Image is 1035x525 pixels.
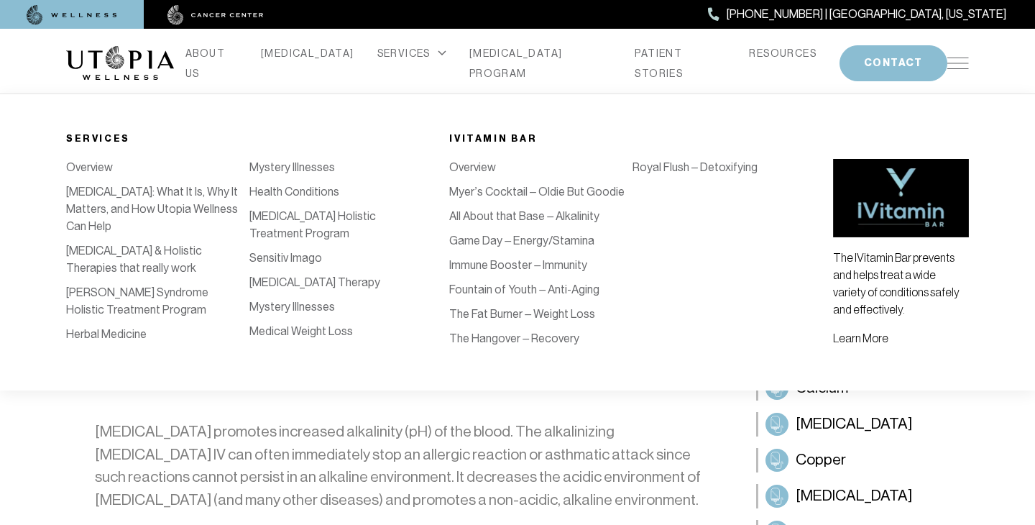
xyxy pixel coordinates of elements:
a: [MEDICAL_DATA] PROGRAM [469,43,612,83]
img: Choline [768,416,786,433]
span: Copper [796,449,846,472]
a: [MEDICAL_DATA] [261,43,354,63]
a: Herbal Medicine [66,327,147,341]
img: Copper [768,452,786,469]
a: [MEDICAL_DATA] & Holistic Therapies that really work [66,244,202,275]
img: icon-hamburger [947,58,969,69]
a: Royal Flush – Detoxifying [632,160,758,174]
a: All About that Base – Alkalinity [449,209,599,223]
span: [MEDICAL_DATA] [796,413,912,436]
button: CONTACT [839,45,947,81]
a: Choline[MEDICAL_DATA] [756,412,969,437]
a: RESOURCES [749,43,816,63]
span: [MEDICAL_DATA] [796,485,912,508]
a: [PHONE_NUMBER] | [GEOGRAPHIC_DATA], [US_STATE] [708,5,1006,24]
a: [MEDICAL_DATA] Therapy [249,275,380,289]
p: The IVitamin Bar prevents and helps treat a wide variety of conditions safely and effectively. [833,249,969,318]
a: Sensitiv Imago [249,251,322,265]
a: The Fat Burner – Weight Loss [449,307,595,321]
img: logo [66,46,174,81]
div: Services [66,130,432,147]
a: Game Day – Energy/Stamina [449,234,594,247]
a: Bio-Identical Hormones [432,258,551,272]
p: [MEDICAL_DATA] promotes increased alkalinity (pH) of the blood. The alkalinizing [MEDICAL_DATA] I... [95,421,710,511]
a: Overview [449,160,496,174]
a: IV Vitamin Therapy [432,160,525,174]
div: iVitamin Bar [449,130,815,147]
a: Mystery Illnesses [249,300,335,314]
a: [MEDICAL_DATA] Holistic Treatment Program [249,209,376,240]
a: Health Conditions [249,185,339,198]
a: The Hangover – Recovery [449,332,579,345]
a: Medical Weight Loss [249,324,353,338]
a: CopperCopper [756,448,969,472]
a: [MEDICAL_DATA] [432,234,518,247]
a: [MEDICAL_DATA]: What It Is, Why It Matters, and How Utopia Wellness Can Help [66,185,238,233]
img: wellness [27,5,117,25]
a: PATIENT STORIES [635,43,726,83]
img: Inositol [768,488,786,505]
a: Myer’s Cocktail – Oldie But Goodie [449,185,624,198]
div: SERVICES [377,43,446,63]
a: Detoxification [432,185,503,198]
img: cancer center [167,5,264,25]
img: vitamin bar [833,159,969,237]
a: Inositol[MEDICAL_DATA] [756,484,969,508]
a: Overview [66,160,113,174]
a: Mystery Illnesses [249,160,335,174]
a: Immune Booster – Immunity [449,258,587,272]
a: Fountain of Youth – Anti-Aging [449,283,599,296]
a: ABOUT US [185,43,238,83]
span: [PHONE_NUMBER] | [GEOGRAPHIC_DATA], [US_STATE] [727,5,1006,24]
a: Learn More [833,332,888,344]
a: [MEDICAL_DATA] [432,209,518,223]
a: [PERSON_NAME] Syndrome Holistic Treatment Program [66,286,208,316]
